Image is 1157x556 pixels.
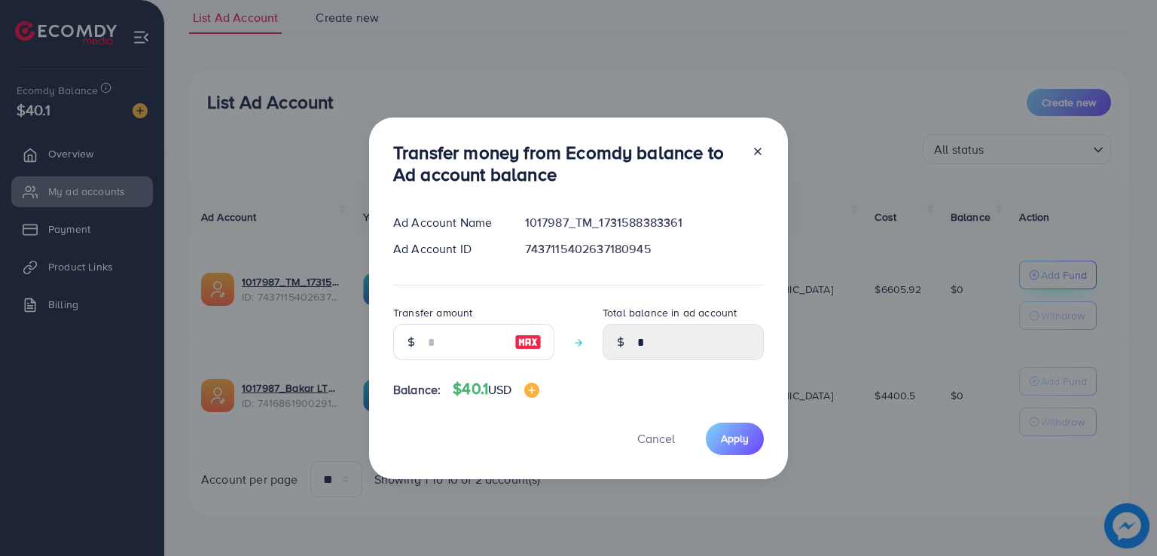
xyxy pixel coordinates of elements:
[381,240,513,258] div: Ad Account ID
[524,383,539,398] img: image
[393,142,740,185] h3: Transfer money from Ecomdy balance to Ad account balance
[513,240,776,258] div: 7437115402637180945
[381,214,513,231] div: Ad Account Name
[706,423,764,455] button: Apply
[453,380,539,399] h4: $40.1
[618,423,694,455] button: Cancel
[603,305,737,320] label: Total balance in ad account
[393,381,441,399] span: Balance:
[393,305,472,320] label: Transfer amount
[637,430,675,447] span: Cancel
[514,333,542,351] img: image
[721,431,749,446] span: Apply
[488,381,511,398] span: USD
[513,214,776,231] div: 1017987_TM_1731588383361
